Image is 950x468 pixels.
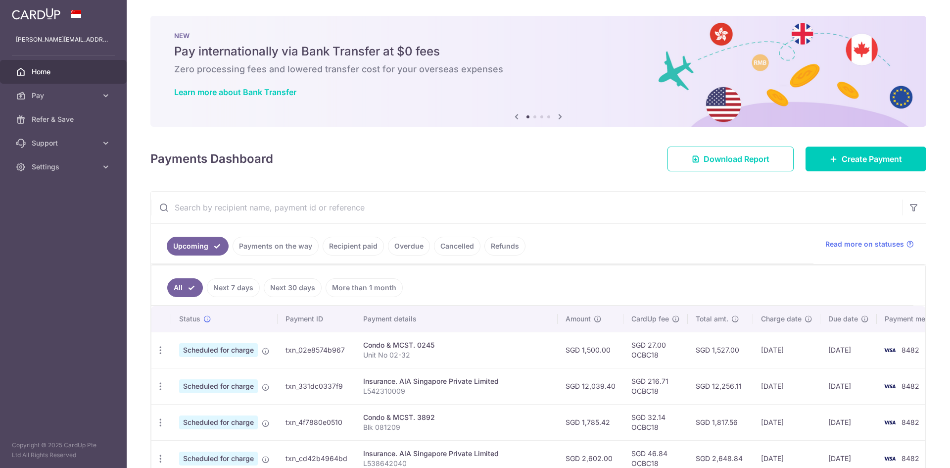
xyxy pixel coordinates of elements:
[363,376,550,386] div: Insurance. AIA Singapore Private Limited
[902,382,919,390] span: 8482
[16,35,111,45] p: [PERSON_NAME][EMAIL_ADDRESS][DOMAIN_NAME]
[207,278,260,297] a: Next 7 days
[355,306,558,332] th: Payment details
[820,368,877,404] td: [DATE]
[688,368,753,404] td: SGD 12,256.11
[363,449,550,459] div: Insurance. AIA Singapore Private Limited
[631,314,669,324] span: CardUp fee
[32,138,97,148] span: Support
[150,150,273,168] h4: Payments Dashboard
[32,67,97,77] span: Home
[623,404,688,440] td: SGD 32.14 OCBC18
[820,332,877,368] td: [DATE]
[566,314,591,324] span: Amount
[278,404,355,440] td: txn_4f7880e0510
[753,332,820,368] td: [DATE]
[174,32,902,40] p: NEW
[688,404,753,440] td: SGD 1,817.56
[32,162,97,172] span: Settings
[233,237,319,256] a: Payments on the way
[828,314,858,324] span: Due date
[696,314,728,324] span: Total amt.
[179,416,258,429] span: Scheduled for charge
[558,332,623,368] td: SGD 1,500.00
[623,368,688,404] td: SGD 216.71 OCBC18
[179,452,258,466] span: Scheduled for charge
[623,332,688,368] td: SGD 27.00 OCBC18
[179,379,258,393] span: Scheduled for charge
[363,386,550,396] p: L542310009
[880,453,900,465] img: Bank Card
[12,8,60,20] img: CardUp
[363,413,550,422] div: Condo & MCST. 3892
[278,306,355,332] th: Payment ID
[179,343,258,357] span: Scheduled for charge
[761,314,802,324] span: Charge date
[902,346,919,354] span: 8482
[32,114,97,124] span: Refer & Save
[264,278,322,297] a: Next 30 days
[880,344,900,356] img: Bank Card
[388,237,430,256] a: Overdue
[753,368,820,404] td: [DATE]
[167,237,229,256] a: Upcoming
[753,404,820,440] td: [DATE]
[902,454,919,463] span: 8482
[688,332,753,368] td: SGD 1,527.00
[32,91,97,101] span: Pay
[558,404,623,440] td: SGD 1,785.42
[167,278,203,297] a: All
[880,380,900,392] img: Bank Card
[179,314,200,324] span: Status
[880,416,900,428] img: Bank Card
[278,332,355,368] td: txn_02e8574b967
[484,237,525,256] a: Refunds
[806,147,926,171] a: Create Payment
[150,16,926,127] img: Bank transfer banner
[825,239,914,249] a: Read more on statuses
[323,237,384,256] a: Recipient paid
[820,404,877,440] td: [DATE]
[704,153,769,165] span: Download Report
[363,340,550,350] div: Condo & MCST. 0245
[558,368,623,404] td: SGD 12,039.40
[151,192,902,223] input: Search by recipient name, payment id or reference
[174,44,902,59] h5: Pay internationally via Bank Transfer at $0 fees
[174,63,902,75] h6: Zero processing fees and lowered transfer cost for your overseas expenses
[902,418,919,426] span: 8482
[174,87,296,97] a: Learn more about Bank Transfer
[278,368,355,404] td: txn_331dc0337f9
[825,239,904,249] span: Read more on statuses
[326,278,403,297] a: More than 1 month
[363,422,550,432] p: Blk 081209
[842,153,902,165] span: Create Payment
[363,350,550,360] p: Unit No 02-32
[434,237,480,256] a: Cancelled
[667,147,794,171] a: Download Report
